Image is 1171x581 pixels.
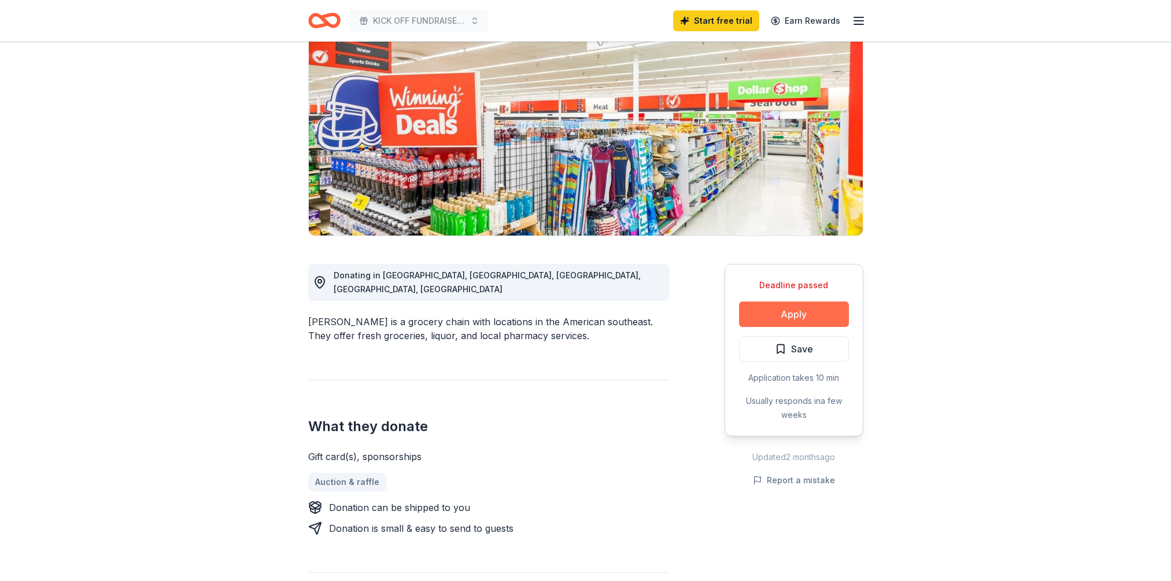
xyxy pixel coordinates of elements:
[334,270,641,294] span: Donating in [GEOGRAPHIC_DATA], [GEOGRAPHIC_DATA], [GEOGRAPHIC_DATA], [GEOGRAPHIC_DATA], [GEOGRAPH...
[308,450,669,464] div: Gift card(s), sponsorships
[739,371,849,385] div: Application takes 10 min
[308,473,386,491] a: Auction & raffle
[308,417,669,436] h2: What they donate
[350,9,489,32] button: KICK OFF FUNDRAISER FOR 2025-26 SCHOOL YEAR
[373,14,466,28] span: KICK OFF FUNDRAISER FOR 2025-26 SCHOOL YEAR
[739,278,849,292] div: Deadline passed
[753,473,835,487] button: Report a mistake
[764,10,847,31] a: Earn Rewards
[308,7,341,34] a: Home
[739,336,849,362] button: Save
[309,14,863,236] img: Image for Winn-Dixie
[329,501,470,514] div: Donation can be shipped to you
[308,315,669,343] div: [PERSON_NAME] is a grocery chain with locations in the American southeast. They offer fresh groce...
[739,301,849,327] button: Apply
[791,341,813,356] span: Save
[329,521,514,535] div: Donation is small & easy to send to guests
[725,450,863,464] div: Updated 2 months ago
[673,10,759,31] a: Start free trial
[739,394,849,422] div: Usually responds in a few weeks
